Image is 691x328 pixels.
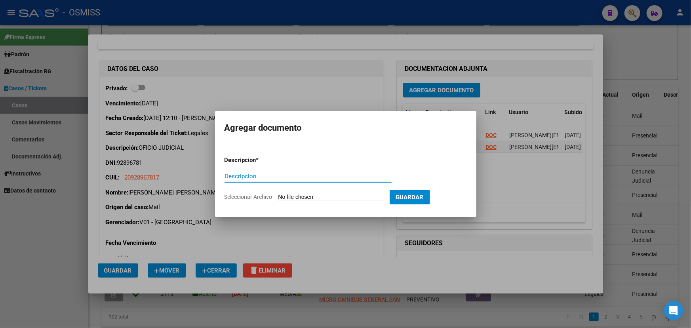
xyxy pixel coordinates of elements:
div: Open Intercom Messenger [664,301,683,320]
p: Descripcion [225,156,297,165]
span: Guardar [396,194,424,201]
h2: Agregar documento [225,120,467,135]
button: Guardar [390,190,430,204]
span: Seleccionar Archivo [225,194,272,200]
